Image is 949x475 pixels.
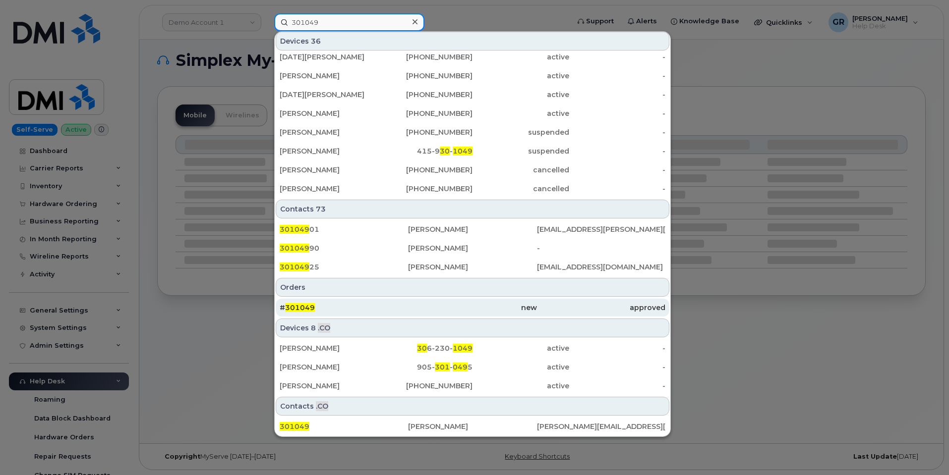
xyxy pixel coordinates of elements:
[318,323,330,333] span: .CO
[569,381,666,391] div: -
[473,90,569,100] div: active
[280,165,376,175] div: [PERSON_NAME]
[280,108,376,118] div: [PERSON_NAME]
[569,146,666,156] div: -
[569,71,666,81] div: -
[276,142,669,160] a: [PERSON_NAME]415-930-1049suspended-
[537,303,665,313] div: approved
[280,303,408,313] div: #
[276,105,669,122] a: [PERSON_NAME][PHONE_NUMBER]active-
[440,147,450,156] span: 30
[280,146,376,156] div: [PERSON_NAME]
[408,303,536,313] div: new
[537,243,665,253] div: -
[280,381,376,391] div: [PERSON_NAME]
[473,52,569,62] div: active
[276,299,669,317] a: #301049newapproved
[276,258,669,276] a: 30104925[PERSON_NAME][EMAIL_ADDRESS][DOMAIN_NAME]
[316,204,326,214] span: 73
[376,184,473,194] div: [PHONE_NUMBER]
[376,90,473,100] div: [PHONE_NUMBER]
[376,71,473,81] div: [PHONE_NUMBER]
[280,422,309,431] span: 301049
[569,108,666,118] div: -
[276,161,669,179] a: [PERSON_NAME][PHONE_NUMBER]cancelled-
[276,358,669,376] a: [PERSON_NAME]905-301-0495active-
[280,225,309,234] span: 301049
[537,262,665,272] div: [EMAIL_ADDRESS][DOMAIN_NAME]
[311,323,316,333] span: 8
[280,362,376,372] div: [PERSON_NAME]
[473,71,569,81] div: active
[276,318,669,337] div: Devices
[473,165,569,175] div: cancelled
[569,52,666,62] div: -
[276,339,669,357] a: [PERSON_NAME]306-230-1049active-
[311,36,321,46] span: 36
[280,243,408,253] div: 90
[280,90,376,100] div: [DATE][PERSON_NAME]
[569,90,666,100] div: -
[280,184,376,194] div: [PERSON_NAME]
[276,220,669,238] a: 30104901[PERSON_NAME][EMAIL_ADDRESS][PERSON_NAME][DOMAIN_NAME]
[280,343,376,353] div: [PERSON_NAME]
[473,381,569,391] div: active
[280,71,376,81] div: [PERSON_NAME]
[473,108,569,118] div: active
[376,165,473,175] div: [PHONE_NUMBER]
[376,108,473,118] div: [PHONE_NUMBER]
[473,362,569,372] div: active
[408,422,536,431] div: [PERSON_NAME]
[280,244,309,253] span: 301049
[569,127,666,137] div: -
[276,32,669,51] div: Devices
[473,127,569,137] div: suspended
[280,262,408,272] div: 25
[376,362,473,372] div: 905- - 5
[408,224,536,234] div: [PERSON_NAME]
[276,67,669,85] a: [PERSON_NAME][PHONE_NUMBER]active-
[435,363,450,371] span: 301
[453,344,473,353] span: 1049
[569,184,666,194] div: -
[473,184,569,194] div: cancelled
[376,343,473,353] div: 6-230-
[276,86,669,104] a: [DATE][PERSON_NAME][PHONE_NUMBER]active-
[537,224,665,234] div: [EMAIL_ADDRESS][PERSON_NAME][DOMAIN_NAME]
[276,180,669,198] a: [PERSON_NAME][PHONE_NUMBER]cancelled-
[537,422,665,431] div: [PERSON_NAME][EMAIL_ADDRESS][PERSON_NAME][PERSON_NAME][DOMAIN_NAME]
[473,343,569,353] div: active
[276,123,669,141] a: [PERSON_NAME][PHONE_NUMBER]suspended-
[376,146,473,156] div: 415-9 -
[453,363,468,371] span: 049
[376,381,473,391] div: [PHONE_NUMBER]
[417,344,427,353] span: 30
[376,127,473,137] div: [PHONE_NUMBER]
[280,52,376,62] div: [DATE][PERSON_NAME]
[285,303,315,312] span: 301049
[276,418,669,435] a: 301049[PERSON_NAME][PERSON_NAME][EMAIL_ADDRESS][PERSON_NAME][PERSON_NAME][DOMAIN_NAME]
[376,52,473,62] div: [PHONE_NUMBER]
[408,243,536,253] div: [PERSON_NAME]
[569,343,666,353] div: -
[408,262,536,272] div: [PERSON_NAME]
[276,200,669,218] div: Contacts
[276,397,669,416] div: Contacts
[276,239,669,257] a: 30104990[PERSON_NAME]-
[276,377,669,395] a: [PERSON_NAME][PHONE_NUMBER]active-
[569,165,666,175] div: -
[280,224,408,234] div: 01
[316,401,328,411] span: .CO
[453,147,473,156] span: 1049
[276,48,669,66] a: [DATE][PERSON_NAME][PHONE_NUMBER]active-
[473,146,569,156] div: suspended
[569,362,666,372] div: -
[280,263,309,271] span: 301049
[280,127,376,137] div: [PERSON_NAME]
[276,278,669,297] div: Orders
